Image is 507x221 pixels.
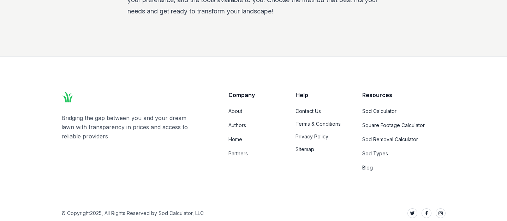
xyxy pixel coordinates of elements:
[296,133,345,140] a: Privacy Policy
[61,113,200,141] p: Bridging the gap between you and your dream lawn with transparency in prices and access to reliab...
[228,150,278,157] a: Partners
[296,146,345,153] a: Sitemap
[228,122,278,129] a: Authors
[228,91,278,99] p: Company
[362,150,446,157] a: Sod Types
[362,108,446,115] a: Sod Calculator
[228,108,278,115] a: About
[296,108,345,115] a: Contact Us
[228,136,278,143] a: Home
[362,122,446,129] a: Square Footage Calculator
[362,136,446,143] a: Sod Removal Calculator
[362,91,446,99] p: Resources
[362,164,446,171] a: Blog
[296,120,345,127] a: Terms & Conditions
[61,210,204,217] p: © Copyright 2025 , All Rights Reserved by Sod Calculator, LLC
[296,91,345,99] p: Help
